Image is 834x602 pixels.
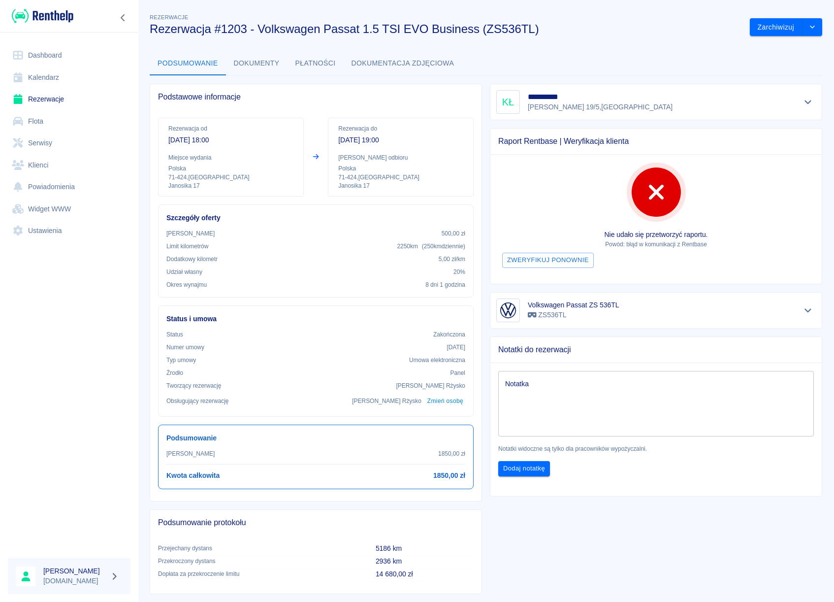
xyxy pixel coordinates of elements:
[8,176,130,198] a: Powiadomienia
[433,330,465,339] p: Zakończona
[150,22,742,36] h3: Rezerwacja #1203 - Volkswagen Passat 1.5 TSI EVO Business (ZS536TL)
[498,230,814,240] p: Nie udało się przetworzyć raportu.
[802,18,822,36] button: drop-down
[397,242,465,251] p: 2250 km
[344,52,462,75] button: Dokumentacja zdjęciowa
[498,240,814,249] p: Powód: błąd w komunikacji z Rentbase
[498,136,814,146] span: Raport Rentbase | Weryfikacja klienta
[450,368,466,377] p: Panel
[166,229,215,238] p: [PERSON_NAME]
[158,92,474,102] span: Podstawowe informacje
[158,557,360,566] p: Przekroczony dystans
[166,397,229,405] p: Obsługujący rezerwację
[226,52,288,75] button: Dokumenty
[396,381,465,390] p: [PERSON_NAME] Rżysko
[166,449,215,458] p: [PERSON_NAME]
[376,543,474,554] p: 5186 km
[150,52,226,75] button: Podsumowanie
[168,135,293,145] p: [DATE] 18:00
[338,124,463,133] p: Rezerwacja do
[750,18,802,36] button: Zarchiwizuj
[150,14,188,20] span: Rezerwacje
[498,345,814,355] span: Notatki do rezerwacji
[338,182,463,190] p: Janosika 17
[168,164,293,173] p: Polska
[376,569,474,579] p: 14 680,00 zł
[166,280,207,289] p: Okres wynajmu
[422,243,465,250] span: ( 250 km dziennie )
[158,544,360,553] p: Przejechany dystans
[8,220,130,242] a: Ustawienia
[158,569,360,578] p: Dopłata za przekroczenie limitu
[8,8,73,24] a: Renthelp logo
[453,268,465,276] p: 20%
[43,576,106,586] p: [DOMAIN_NAME]
[166,433,465,443] h6: Podsumowanie
[338,164,463,173] p: Polska
[43,566,106,576] h6: [PERSON_NAME]
[439,255,465,264] p: 5,00 zł /km
[12,8,73,24] img: Renthelp logo
[166,213,465,223] h6: Szczegóły oferty
[8,110,130,133] a: Flota
[166,343,204,352] p: Numer umowy
[8,154,130,176] a: Klienci
[8,132,130,154] a: Serwisy
[166,242,208,251] p: Limit kilometrów
[166,330,183,339] p: Status
[166,314,465,324] h6: Status i umowa
[498,444,814,453] p: Notatki widoczne są tylko dla pracowników wypożyczalni.
[409,356,465,365] p: Umowa elektroniczna
[158,518,474,528] span: Podsumowanie protokołu
[502,253,594,268] button: Zweryfikuj ponownie
[800,303,816,317] button: Pokaż szczegóły
[8,67,130,89] a: Kalendarz
[338,135,463,145] p: [DATE] 19:00
[166,381,221,390] p: Tworzący rezerwację
[168,182,293,190] p: Janosika 17
[425,280,465,289] p: 8 dni 1 godzina
[166,368,183,377] p: Żrodło
[168,124,293,133] p: Rezerwacja od
[800,95,816,109] button: Pokaż szczegóły
[528,300,619,310] h6: Volkswagen Passat ZS 536TL
[425,394,465,408] button: Zmień osobę
[8,88,130,110] a: Rezerwacje
[166,268,202,276] p: Udział własny
[338,173,463,182] p: 71-424 , [GEOGRAPHIC_DATA]
[433,470,465,481] h6: 1850,00 zł
[338,153,463,162] p: [PERSON_NAME] odbioru
[498,461,550,476] button: Dodaj notatkę
[8,198,130,220] a: Widget WWW
[528,102,673,112] p: [PERSON_NAME] 19/5 , [GEOGRAPHIC_DATA]
[116,11,130,24] button: Zwiń nawigację
[498,301,518,320] img: Image
[442,229,465,238] p: 500,00 zł
[352,397,421,405] p: [PERSON_NAME] Rżysko
[376,556,474,567] p: 2936 km
[288,52,344,75] button: Płatności
[528,310,619,320] p: ZS536TL
[168,153,293,162] p: Miejsce wydania
[166,470,220,481] h6: Kwota całkowita
[166,356,196,365] p: Typ umowy
[168,173,293,182] p: 71-424 , [GEOGRAPHIC_DATA]
[8,44,130,67] a: Dashboard
[438,449,465,458] p: 1850,00 zł
[447,343,465,352] p: [DATE]
[496,90,520,114] div: KŁ
[166,255,218,264] p: Dodatkowy kilometr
